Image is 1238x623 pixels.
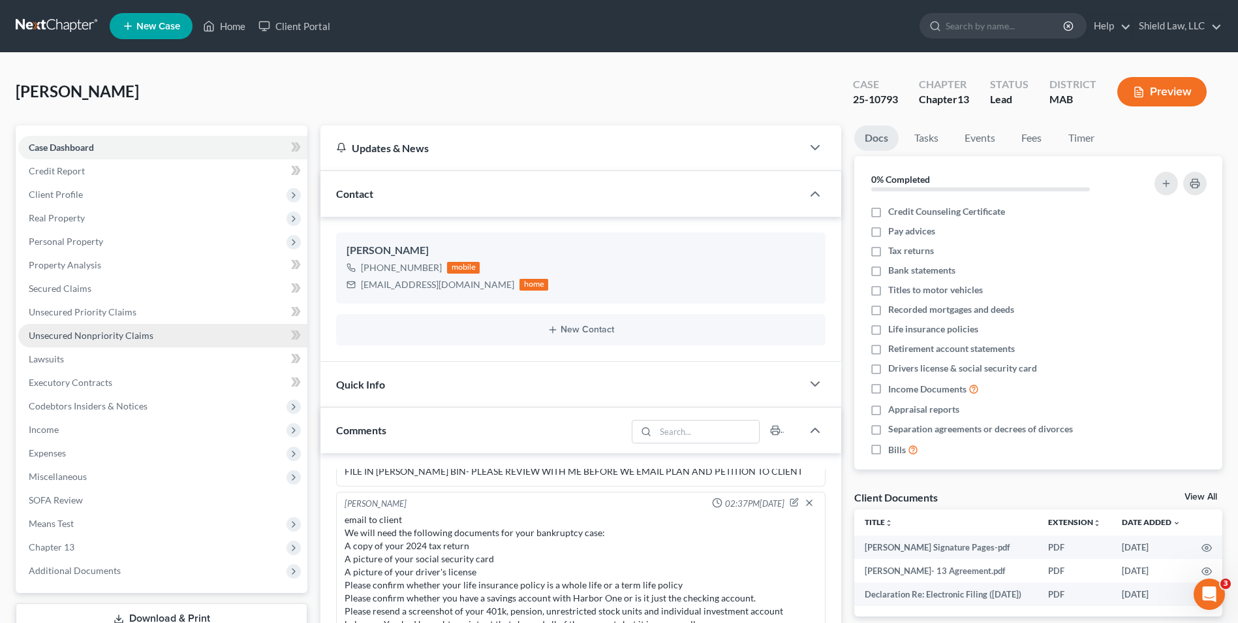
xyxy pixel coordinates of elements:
[946,14,1065,38] input: Search by name...
[919,92,969,107] div: Chapter
[29,142,94,153] span: Case Dashboard
[888,303,1014,316] span: Recorded mortgages and deeds
[1194,579,1225,610] iframe: Intercom live chat
[347,325,815,335] button: New Contact
[29,330,153,341] span: Unsecured Nonpriority Claims
[18,324,307,347] a: Unsecured Nonpriority Claims
[888,362,1037,375] span: Drivers license & social security card
[29,353,64,364] span: Lawsuits
[854,535,1038,559] td: [PERSON_NAME] Signature Pages-pdf
[919,77,969,92] div: Chapter
[954,125,1006,151] a: Events
[447,262,480,274] div: mobile
[29,212,85,223] span: Real Property
[18,136,307,159] a: Case Dashboard
[1111,583,1191,606] td: [DATE]
[1220,579,1231,589] span: 3
[29,283,91,294] span: Secured Claims
[853,92,898,107] div: 25-10793
[1011,125,1053,151] a: Fees
[888,403,959,416] span: Appraisal reports
[18,371,307,394] a: Executory Contracts
[29,424,59,435] span: Income
[345,498,407,511] div: [PERSON_NAME]
[853,77,898,92] div: Case
[29,447,66,458] span: Expenses
[1184,492,1217,502] a: View All
[655,421,759,443] input: Search...
[18,253,307,277] a: Property Analysis
[519,279,548,291] div: home
[336,187,373,200] span: Contact
[904,125,949,151] a: Tasks
[29,565,121,576] span: Additional Documents
[725,498,784,510] span: 02:37PM[DATE]
[990,92,1029,107] div: Lead
[18,347,307,371] a: Lawsuits
[336,378,385,391] span: Quick Info
[1038,583,1111,606] td: PDF
[29,377,112,388] span: Executory Contracts
[888,264,955,277] span: Bank statements
[1117,77,1207,106] button: Preview
[252,14,337,38] a: Client Portal
[1058,125,1105,151] a: Timer
[1093,519,1101,527] i: unfold_more
[854,583,1038,606] td: Declaration Re: Electronic Filing ([DATE])
[1087,14,1131,38] a: Help
[1049,92,1096,107] div: MAB
[18,277,307,300] a: Secured Claims
[888,383,967,396] span: Income Documents
[854,125,899,151] a: Docs
[888,244,934,257] span: Tax returns
[29,236,103,247] span: Personal Property
[1111,535,1191,559] td: [DATE]
[888,323,978,336] span: Life insurance policies
[29,518,74,529] span: Means Test
[347,243,815,259] div: [PERSON_NAME]
[865,517,893,527] a: Titleunfold_more
[336,141,786,155] div: Updates & News
[16,82,139,101] span: [PERSON_NAME]
[854,559,1038,583] td: [PERSON_NAME]- 13 Agreement.pdf
[336,424,386,436] span: Comments
[1132,14,1222,38] a: Shield Law, LLC
[888,443,906,456] span: Bills
[1173,519,1181,527] i: expand_more
[18,488,307,512] a: SOFA Review
[136,22,180,31] span: New Case
[29,400,147,411] span: Codebtors Insiders & Notices
[29,494,83,505] span: SOFA Review
[888,342,1015,355] span: Retirement account statements
[888,205,1005,218] span: Credit Counseling Certificate
[361,278,514,291] div: [EMAIL_ADDRESS][DOMAIN_NAME]
[1111,559,1191,583] td: [DATE]
[957,93,969,105] span: 13
[888,423,1073,436] span: Separation agreements or decrees of divorces
[1122,517,1181,527] a: Date Added expand_more
[871,174,930,185] strong: 0% Completed
[18,300,307,324] a: Unsecured Priority Claims
[18,159,307,183] a: Credit Report
[1038,559,1111,583] td: PDF
[1038,535,1111,559] td: PDF
[888,225,935,238] span: Pay advices
[1048,517,1101,527] a: Extensionunfold_more
[888,283,983,296] span: Titles to motor vehicles
[1049,77,1096,92] div: District
[854,490,938,504] div: Client Documents
[29,471,87,482] span: Miscellaneous
[990,77,1029,92] div: Status
[29,306,136,317] span: Unsecured Priority Claims
[29,165,85,176] span: Credit Report
[29,189,83,200] span: Client Profile
[885,519,893,527] i: unfold_more
[29,541,74,552] span: Chapter 13
[361,261,442,274] div: [PHONE_NUMBER]
[196,14,252,38] a: Home
[29,259,101,270] span: Property Analysis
